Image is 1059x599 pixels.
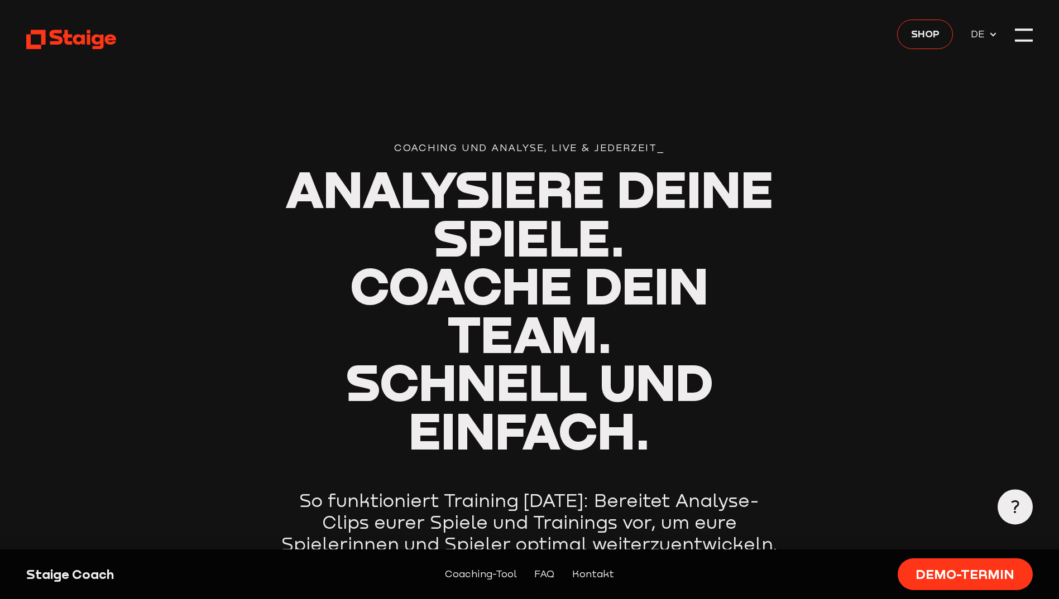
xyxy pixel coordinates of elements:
span: Shop [911,26,940,41]
div: Staige Coach [26,566,268,583]
a: Demo-Termin [898,558,1033,590]
a: Coaching-Tool [445,567,517,582]
a: FAQ [534,567,554,582]
a: Shop [897,20,953,49]
div: Coaching und Analyse, Live & Jederzeit_ [281,141,778,156]
a: Kontakt [572,567,614,582]
span: DE [971,26,989,42]
span: Analysiere deine Spiele. Coache dein Team. Schnell und Einfach. [285,158,773,461]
